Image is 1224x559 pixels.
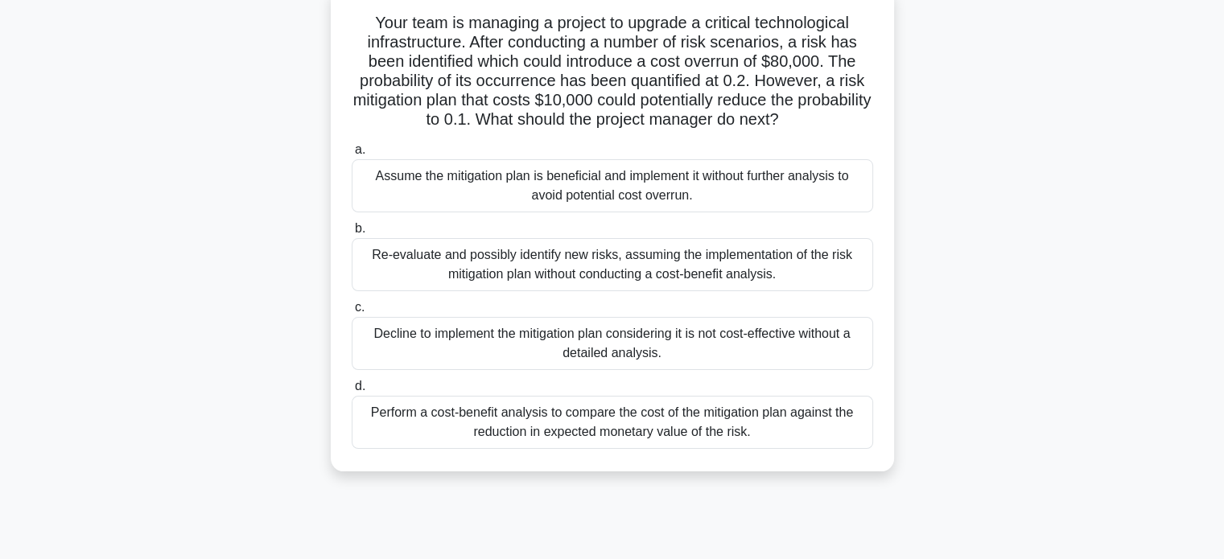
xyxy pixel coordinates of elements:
[355,221,365,235] span: b.
[352,396,873,449] div: Perform a cost-benefit analysis to compare the cost of the mitigation plan against the reduction ...
[355,142,365,156] span: a.
[350,13,875,130] h5: Your team is managing a project to upgrade a critical technological infrastructure. After conduct...
[352,238,873,291] div: Re-evaluate and possibly identify new risks, assuming the implementation of the risk mitigation p...
[352,317,873,370] div: Decline to implement the mitigation plan considering it is not cost-effective without a detailed ...
[355,379,365,393] span: d.
[355,300,365,314] span: c.
[352,159,873,212] div: Assume the mitigation plan is beneficial and implement it without further analysis to avoid poten...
